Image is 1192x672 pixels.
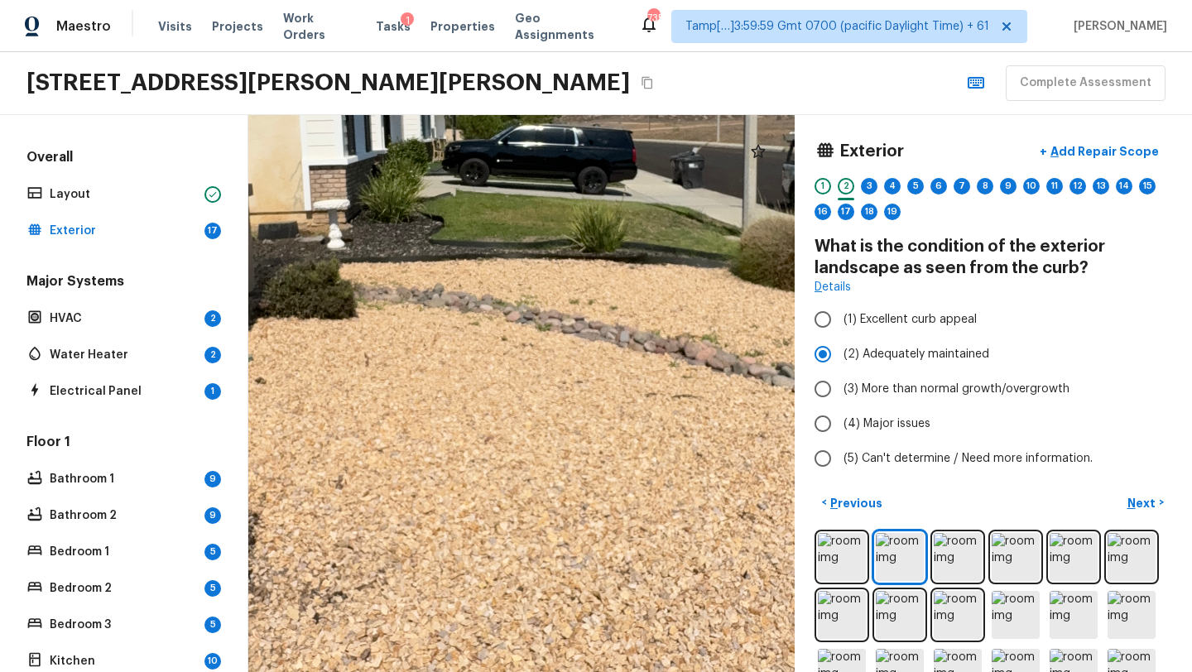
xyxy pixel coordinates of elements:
div: 1 [815,178,831,194]
h5: Floor 1 [23,433,224,454]
div: 18 [861,204,877,220]
div: 2 [204,347,221,363]
div: 6 [930,178,947,194]
p: Bedroom 1 [50,544,198,560]
span: (2) Adequately maintained [844,346,989,362]
h5: Overall [23,148,224,170]
button: Next> [1119,489,1172,516]
img: room img [1050,591,1098,639]
span: Projects [212,18,263,35]
p: Bedroom 2 [50,580,198,597]
div: 9 [1000,178,1017,194]
img: room img [1108,591,1156,639]
img: room img [1050,533,1098,581]
span: (1) Excellent curb appeal [844,311,977,328]
p: Electrical Panel [50,383,198,400]
span: (3) More than normal growth/overgrowth [844,381,1069,397]
span: Work Orders [283,10,356,43]
p: Next [1127,495,1159,511]
img: room img [876,533,924,581]
img: room img [934,591,982,639]
button: <Previous [815,489,889,516]
div: 5 [204,617,221,633]
img: room img [818,533,866,581]
p: Previous [827,495,882,511]
h4: Exterior [839,141,904,162]
p: Water Heater [50,347,198,363]
div: 4 [884,178,901,194]
img: room img [992,591,1040,639]
p: Bedroom 3 [50,617,198,633]
div: 2 [838,178,854,194]
div: 13 [1093,178,1109,194]
div: 8 [977,178,993,194]
p: Add Repair Scope [1047,143,1159,160]
span: Visits [158,18,192,35]
p: Kitchen [50,653,198,670]
div: 10 [1023,178,1040,194]
div: 2 [204,310,221,327]
div: 14 [1116,178,1132,194]
button: Copy Address [637,72,658,94]
div: 3 [861,178,877,194]
a: Details [815,279,851,295]
p: Bathroom 1 [50,471,198,487]
h4: What is the condition of the exterior landscape as seen from the curb? [815,236,1172,279]
h2: [STREET_ADDRESS][PERSON_NAME][PERSON_NAME] [26,68,630,98]
div: 19 [884,204,901,220]
span: Maestro [56,18,111,35]
span: (5) Can't determine / Need more information. [844,450,1093,467]
div: 10 [204,653,221,670]
span: [PERSON_NAME] [1067,18,1167,35]
div: 5 [204,580,221,597]
div: 17 [838,204,854,220]
div: 7 [954,178,970,194]
span: Tamp[…]3:59:59 Gmt 0700 (pacific Daylight Time) + 61 [685,18,989,35]
img: room img [876,591,924,639]
p: HVAC [50,310,198,327]
span: Properties [430,18,495,35]
h5: Major Systems [23,272,224,294]
div: 735 [647,10,659,26]
div: 16 [815,204,831,220]
img: room img [934,533,982,581]
p: Layout [50,186,198,203]
span: (4) Major issues [844,415,930,432]
span: Tasks [376,21,411,32]
div: 1 [204,383,221,400]
div: 12 [1069,178,1086,194]
img: room img [992,533,1040,581]
div: 5 [204,544,221,560]
img: room img [818,591,866,639]
p: Exterior [50,223,198,239]
img: room img [1108,533,1156,581]
div: 5 [907,178,924,194]
span: Geo Assignments [515,10,619,43]
button: +Add Repair Scope [1026,135,1172,169]
div: 9 [204,471,221,487]
div: 11 [1046,178,1063,194]
p: Bathroom 2 [50,507,198,524]
div: 15 [1139,178,1156,194]
div: 9 [204,507,221,524]
div: 17 [204,223,221,239]
div: 1 [401,12,414,29]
